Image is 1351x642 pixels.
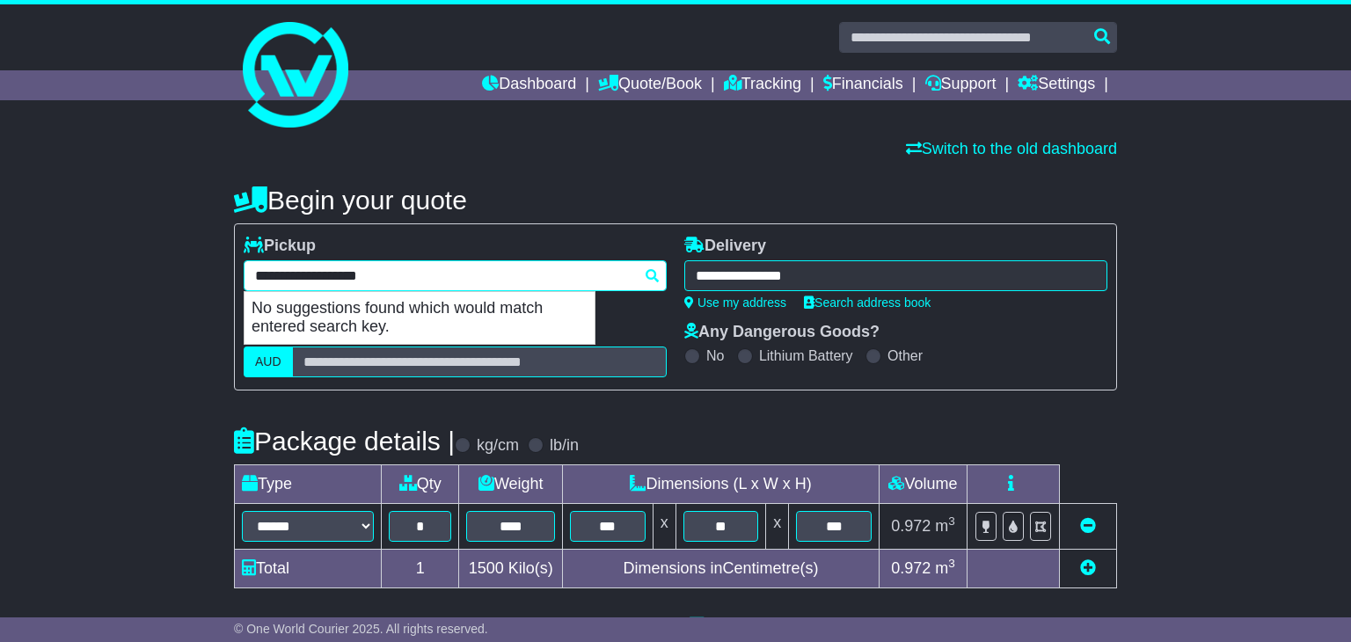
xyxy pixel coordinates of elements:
[879,465,967,504] td: Volume
[891,559,931,577] span: 0.972
[244,347,293,377] label: AUD
[684,323,880,342] label: Any Dangerous Goods?
[935,559,955,577] span: m
[234,622,488,636] span: © One World Courier 2025. All rights reserved.
[563,465,880,504] td: Dimensions (L x W x H)
[935,517,955,535] span: m
[759,347,853,364] label: Lithium Battery
[684,237,766,256] label: Delivery
[804,295,931,310] a: Search address book
[245,292,595,344] p: No suggestions found which would match entered search key.
[550,436,579,456] label: lb/in
[459,465,563,504] td: Weight
[382,465,459,504] td: Qty
[1080,517,1096,535] a: Remove this item
[234,427,455,456] h4: Package details |
[234,186,1117,215] h4: Begin your quote
[469,559,504,577] span: 1500
[598,70,702,100] a: Quote/Book
[382,550,459,588] td: 1
[653,504,675,550] td: x
[891,517,931,535] span: 0.972
[482,70,576,100] a: Dashboard
[724,70,801,100] a: Tracking
[563,550,880,588] td: Dimensions in Centimetre(s)
[948,557,955,570] sup: 3
[925,70,997,100] a: Support
[459,550,563,588] td: Kilo(s)
[684,295,786,310] a: Use my address
[906,140,1117,157] a: Switch to the old dashboard
[235,465,382,504] td: Type
[1018,70,1095,100] a: Settings
[706,347,724,364] label: No
[477,436,519,456] label: kg/cm
[823,70,903,100] a: Financials
[1080,559,1096,577] a: Add new item
[766,504,789,550] td: x
[235,550,382,588] td: Total
[887,347,923,364] label: Other
[244,237,316,256] label: Pickup
[948,514,955,528] sup: 3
